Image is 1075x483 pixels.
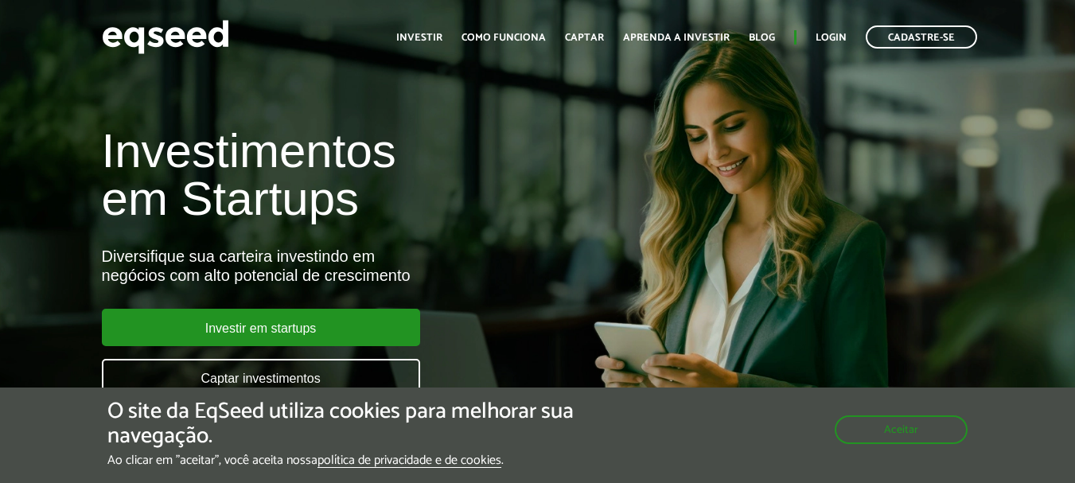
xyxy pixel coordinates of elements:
a: política de privacidade e de cookies [317,454,501,468]
a: Blog [749,33,775,43]
button: Aceitar [835,415,968,444]
a: Investir [396,33,442,43]
a: Captar investimentos [102,359,420,396]
p: Ao clicar em "aceitar", você aceita nossa . [107,453,623,468]
a: Como funciona [462,33,546,43]
a: Investir em startups [102,309,420,346]
div: Diversifique sua carteira investindo em negócios com alto potencial de crescimento [102,247,616,285]
a: Login [816,33,847,43]
a: Cadastre-se [866,25,977,49]
img: EqSeed [102,16,229,58]
a: Captar [565,33,604,43]
h1: Investimentos em Startups [102,127,616,223]
a: Aprenda a investir [623,33,730,43]
h5: O site da EqSeed utiliza cookies para melhorar sua navegação. [107,399,623,449]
